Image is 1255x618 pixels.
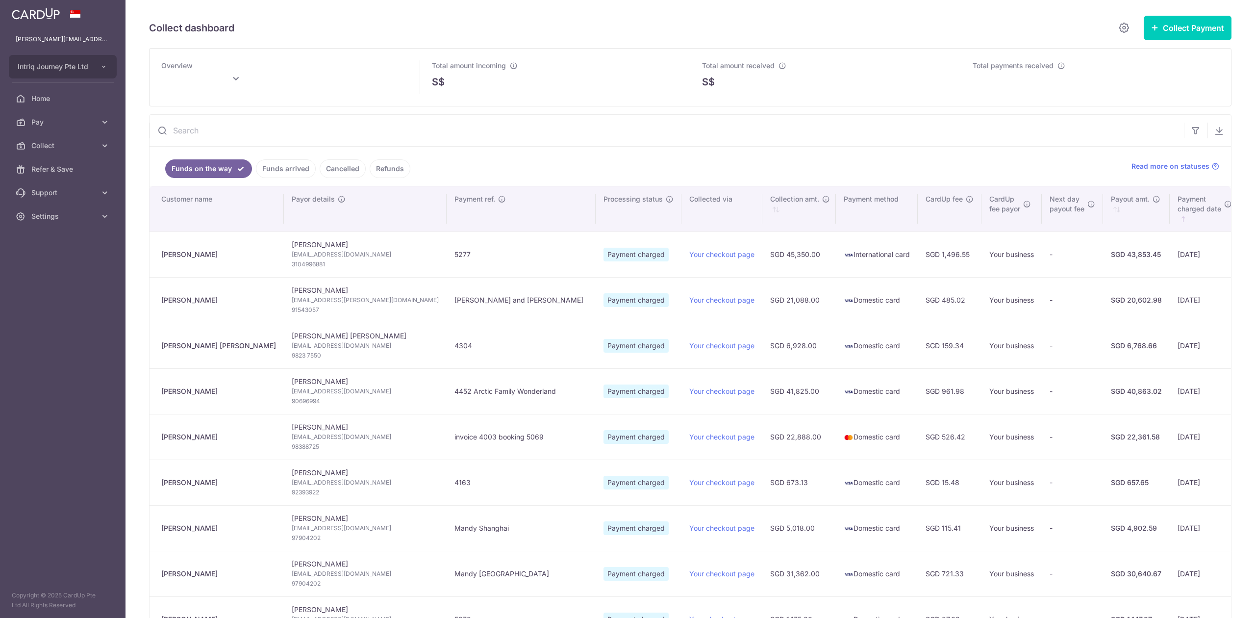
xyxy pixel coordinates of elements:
img: visa-sm-192604c4577d2d35970c8ed26b86981c2741ebd56154ab54ad91a526f0f24972.png [844,341,853,351]
span: S$ [702,75,715,89]
td: Domestic card [836,368,918,414]
img: visa-sm-192604c4577d2d35970c8ed26b86981c2741ebd56154ab54ad91a526f0f24972.png [844,569,853,579]
td: [DATE] [1170,551,1238,596]
td: SGD 526.42 [918,414,981,460]
td: [DATE] [1170,277,1238,323]
td: SGD 41,825.00 [762,368,836,414]
a: Funds on the way [165,159,252,178]
div: SGD 4,902.59 [1111,523,1162,533]
span: [EMAIL_ADDRESS][DOMAIN_NAME] [292,432,439,442]
a: Your checkout page [689,387,754,395]
img: visa-sm-192604c4577d2d35970c8ed26b86981c2741ebd56154ab54ad91a526f0f24972.png [844,524,853,534]
a: Your checkout page [689,478,754,487]
td: Your business [981,323,1042,368]
span: Payment charged [603,476,669,489]
td: Your business [981,551,1042,596]
td: - [1042,277,1103,323]
input: Search [150,115,1184,146]
th: Collected via [681,186,762,232]
td: [PERSON_NAME] [284,551,447,596]
td: [PERSON_NAME] [284,277,447,323]
th: Payor details [284,186,447,232]
td: [DATE] [1170,505,1238,551]
th: Paymentcharged date : activate to sort column ascending [1170,186,1238,232]
th: Processing status [596,186,681,232]
span: Settings [31,211,96,221]
span: 9823 7550 [292,351,439,360]
td: SGD 485.02 [918,277,981,323]
div: SGD 6,768.66 [1111,341,1162,351]
span: Next day payout fee [1050,194,1084,214]
td: [PERSON_NAME] [284,414,447,460]
span: [EMAIL_ADDRESS][DOMAIN_NAME] [292,386,439,396]
th: Payment method [836,186,918,232]
span: Payout amt. [1111,194,1150,204]
a: Your checkout page [689,250,754,258]
div: SGD 20,602.98 [1111,295,1162,305]
div: SGD 43,853.45 [1111,250,1162,259]
th: CardUp fee [918,186,981,232]
span: Payment charged date [1178,194,1221,214]
td: SGD 31,362.00 [762,551,836,596]
td: [PERSON_NAME] [284,460,447,505]
td: SGD 21,088.00 [762,277,836,323]
img: visa-sm-192604c4577d2d35970c8ed26b86981c2741ebd56154ab54ad91a526f0f24972.png [844,250,853,260]
td: - [1042,323,1103,368]
td: SGD 6,928.00 [762,323,836,368]
td: SGD 721.33 [918,551,981,596]
td: [PERSON_NAME] [284,505,447,551]
span: [EMAIL_ADDRESS][DOMAIN_NAME] [292,341,439,351]
th: Collection amt. : activate to sort column ascending [762,186,836,232]
td: [PERSON_NAME] [284,232,447,277]
td: Your business [981,460,1042,505]
td: SGD 673.13 [762,460,836,505]
span: CardUp fee [926,194,963,204]
th: CardUpfee payor [981,186,1042,232]
td: Your business [981,505,1042,551]
span: Collect [31,141,96,151]
td: Mandy Shanghai [447,505,596,551]
td: - [1042,505,1103,551]
td: [DATE] [1170,368,1238,414]
td: 4452 Arctic Family Wonderland [447,368,596,414]
span: [EMAIL_ADDRESS][DOMAIN_NAME] [292,569,439,579]
td: [DATE] [1170,460,1238,505]
span: 97904202 [292,579,439,589]
th: Next daypayout fee [1042,186,1103,232]
a: Your checkout page [689,433,754,441]
td: International card [836,232,918,277]
div: [PERSON_NAME] [161,295,276,305]
td: SGD 22,888.00 [762,414,836,460]
td: [DATE] [1170,232,1238,277]
th: Customer name [150,186,284,232]
td: [PERSON_NAME] [284,368,447,414]
span: Pay [31,117,96,127]
td: Your business [981,232,1042,277]
span: Processing status [603,194,663,204]
span: Payment ref. [454,194,495,204]
td: - [1042,368,1103,414]
span: S$ [432,75,445,89]
span: Home [31,94,96,103]
img: CardUp [12,8,60,20]
span: 97904202 [292,533,439,543]
div: [PERSON_NAME] [161,478,276,488]
td: 4304 [447,323,596,368]
span: [EMAIL_ADDRESS][PERSON_NAME][DOMAIN_NAME] [292,295,439,305]
td: Your business [981,368,1042,414]
td: SGD 159.34 [918,323,981,368]
td: - [1042,232,1103,277]
td: Your business [981,414,1042,460]
td: Domestic card [836,551,918,596]
td: - [1042,414,1103,460]
span: Payment charged [603,567,669,581]
div: [PERSON_NAME] [161,569,276,579]
span: Refer & Save [31,164,96,174]
div: SGD 40,863.02 [1111,386,1162,396]
th: Payment ref. [447,186,596,232]
img: visa-sm-192604c4577d2d35970c8ed26b86981c2741ebd56154ab54ad91a526f0f24972.png [844,478,853,488]
img: visa-sm-192604c4577d2d35970c8ed26b86981c2741ebd56154ab54ad91a526f0f24972.png [844,387,853,397]
a: Funds arrived [256,159,316,178]
td: Domestic card [836,505,918,551]
td: invoice 4003 booking 5069 [447,414,596,460]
